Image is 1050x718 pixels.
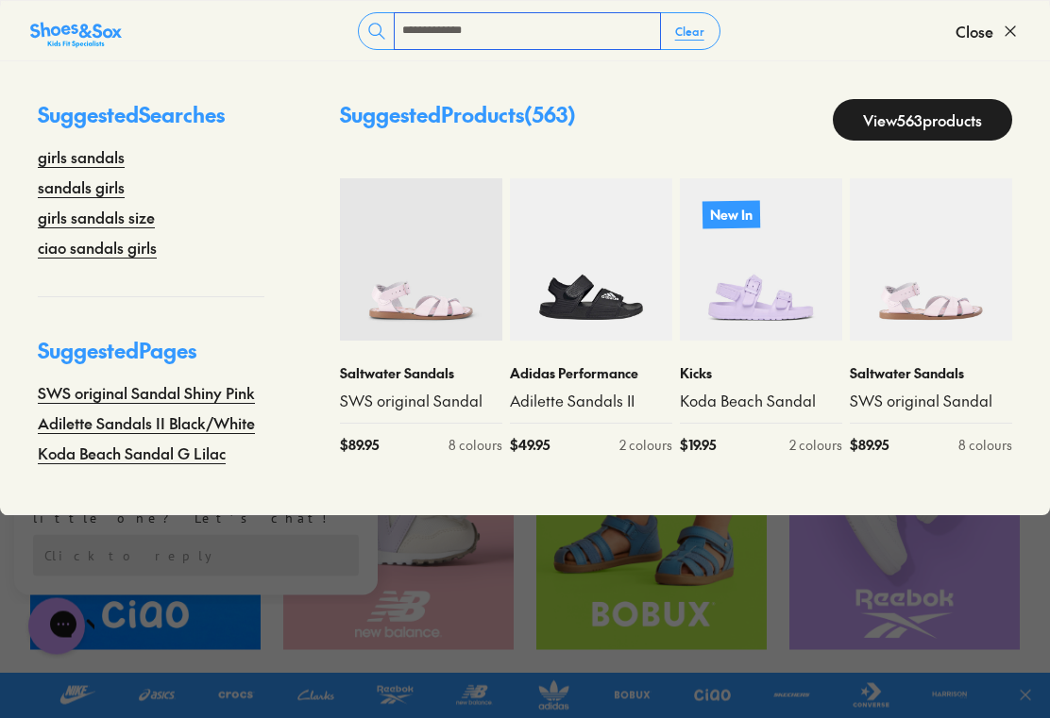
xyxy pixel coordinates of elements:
div: Campaign message [14,3,378,184]
p: Suggested Products [340,99,576,141]
p: Saltwater Sandals [850,363,1012,383]
a: Koda Beach Sandal [680,391,842,411]
a: Koda Beach Sandal G Lilac [38,442,226,464]
a: girls sandals size [38,206,155,228]
a: SWS original Sandal [850,391,1012,411]
button: Close [956,10,1020,52]
img: SNS_Logo_Responsive.svg [30,20,122,50]
div: 8 colours [449,435,502,455]
span: Close [956,20,993,42]
a: View563products [833,99,1012,141]
p: Adidas Performance [510,363,672,383]
p: Suggested Searches [38,99,264,145]
button: Dismiss campaign [332,24,359,50]
div: 2 colours [789,435,842,455]
span: $ 89.95 [850,435,889,455]
p: New In [703,200,760,228]
h3: Shoes [71,27,145,46]
div: 2 colours [619,435,672,455]
div: 8 colours [958,435,1012,455]
a: ciao sandals girls [38,236,157,259]
a: Adilette Sandals II Black/White [38,411,255,434]
iframe: Gorgias live chat messenger [19,592,94,661]
p: Saltwater Sandals [340,363,502,383]
p: Kicks [680,363,842,383]
p: Suggested Pages [38,335,264,381]
div: Reply to the campaigns [33,124,359,165]
span: $ 49.95 [510,435,550,455]
a: SWS original Sandal Shiny Pink [38,381,255,404]
button: Clear [660,14,720,48]
span: ( 563 ) [524,100,576,128]
a: New In [680,178,842,341]
a: girls sandals [38,145,125,168]
div: Message from Shoes. Need help finding the perfect pair for your little one? Let’s chat! [14,22,378,116]
a: sandals girls [38,175,125,198]
a: Adilette Sandals II [510,391,672,411]
img: Shoes logo [33,22,63,52]
span: $ 89.95 [340,435,379,455]
a: SWS original Sandal [340,391,502,411]
div: Need help finding the perfect pair for your little one? Let’s chat! [33,59,359,116]
span: $ 19.95 [680,435,716,455]
a: Shoes &amp; Sox [30,16,122,46]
